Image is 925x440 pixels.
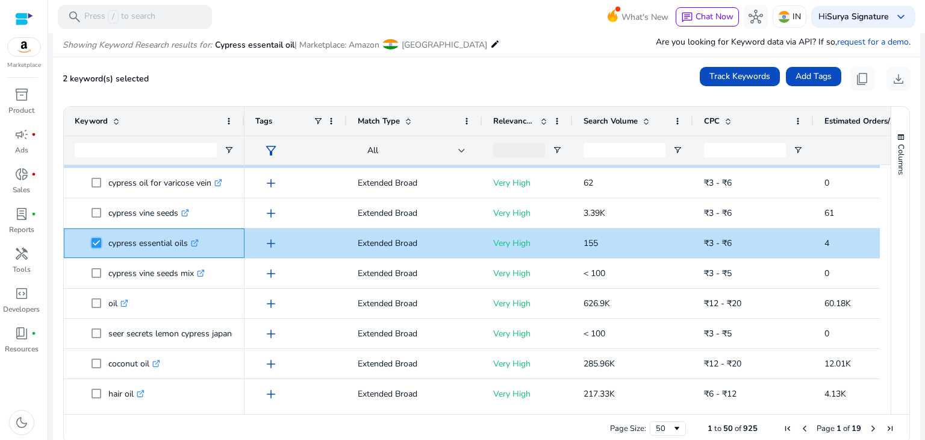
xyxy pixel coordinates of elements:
[836,423,841,434] span: 1
[843,423,850,434] span: of
[358,261,472,286] p: Extended Broad
[63,73,149,84] span: 2 keyword(s) selected
[14,167,29,181] span: donut_small
[14,247,29,261] span: handyman
[255,116,272,127] span: Tags
[584,358,615,369] span: 285.96K
[704,207,732,219] span: ₹3 - ₹6
[704,388,737,400] span: ₹6 - ₹12
[493,382,562,406] p: Very High
[358,382,472,406] p: Extended Broad
[837,36,909,48] a: request for a demo
[358,291,472,316] p: Extended Broad
[14,127,29,142] span: campaign
[584,143,665,157] input: Search Volume Filter Input
[824,237,829,249] span: 4
[75,116,108,127] span: Keyword
[584,388,615,400] span: 217.33K
[824,298,851,309] span: 60.18K
[676,7,739,27] button: chatChat Now
[264,387,278,401] span: add
[584,268,605,279] span: < 100
[264,236,278,251] span: add
[743,423,758,434] span: 925
[793,145,803,155] button: Open Filter Menu
[704,328,732,339] span: ₹3 - ₹5
[824,328,829,339] span: 0
[493,351,562,376] p: Very High
[8,105,34,116] p: Product
[895,144,906,175] span: Columns
[827,11,889,22] b: Surya Signature
[704,268,732,279] span: ₹3 - ₹5
[264,357,278,371] span: add
[13,184,30,195] p: Sales
[5,344,39,354] p: Resources
[584,237,598,249] span: 155
[584,116,638,127] span: Search Volume
[818,13,889,21] p: Hi
[704,177,732,189] span: ₹3 - ₹6
[63,39,212,51] i: Showing Keyword Research results for:
[493,171,562,195] p: Very High
[778,11,790,23] img: in.svg
[584,177,593,189] span: 62
[108,10,119,24] span: /
[681,11,693,24] span: chat
[817,423,835,434] span: Page
[793,6,801,27] p: IN
[14,326,29,341] span: book_4
[13,264,31,275] p: Tools
[108,201,189,225] p: cypress vine seeds
[358,321,472,346] p: Extended Broad
[108,351,160,376] p: coconut oil
[704,298,741,309] span: ₹12 - ₹20
[75,143,217,157] input: Keyword Filter Input
[294,39,379,51] span: | Marketplace: Amazon
[3,304,40,315] p: Developers
[704,237,732,249] span: ₹3 - ₹6
[264,327,278,341] span: add
[709,70,770,83] span: Track Keywords
[108,261,205,286] p: cypress vine seeds mix
[650,421,686,436] div: Page Size
[796,70,832,83] span: Add Tags
[824,116,897,127] span: Estimated Orders/Month
[885,424,895,433] div: Last Page
[824,358,851,369] span: 12.01K
[696,11,733,22] span: Chat Now
[708,423,712,434] span: 1
[14,286,29,301] span: code_blocks
[84,10,155,24] p: Press to search
[31,132,36,137] span: fiber_manual_record
[584,298,610,309] span: 626.9K
[490,37,500,51] mat-icon: edit
[31,331,36,336] span: fiber_manual_record
[800,424,809,433] div: Previous Page
[108,382,145,406] p: hair oil
[749,10,763,24] span: hub
[493,201,562,225] p: Very High
[894,10,908,24] span: keyboard_arrow_down
[358,231,472,256] p: Extended Broad
[824,388,846,400] span: 4.13K
[735,423,741,434] span: of
[584,328,605,339] span: < 100
[14,207,29,221] span: lab_profile
[14,415,29,430] span: dark_mode
[264,297,278,311] span: add
[108,291,128,316] p: oil
[9,224,34,235] p: Reports
[367,145,378,156] span: All
[264,266,278,281] span: add
[704,143,786,157] input: CPC Filter Input
[656,36,911,48] p: Are you looking for Keyword data via API? If so, .
[108,321,340,346] p: seer secrets lemon cypress japanese mint deodorant cream
[714,423,721,434] span: to
[7,61,41,70] p: Marketplace
[108,171,222,195] p: cypress oil for varicose vein
[215,39,294,51] span: Cypress essentail oil
[786,67,841,86] button: Add Tags
[358,116,400,127] span: Match Type
[868,424,878,433] div: Next Page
